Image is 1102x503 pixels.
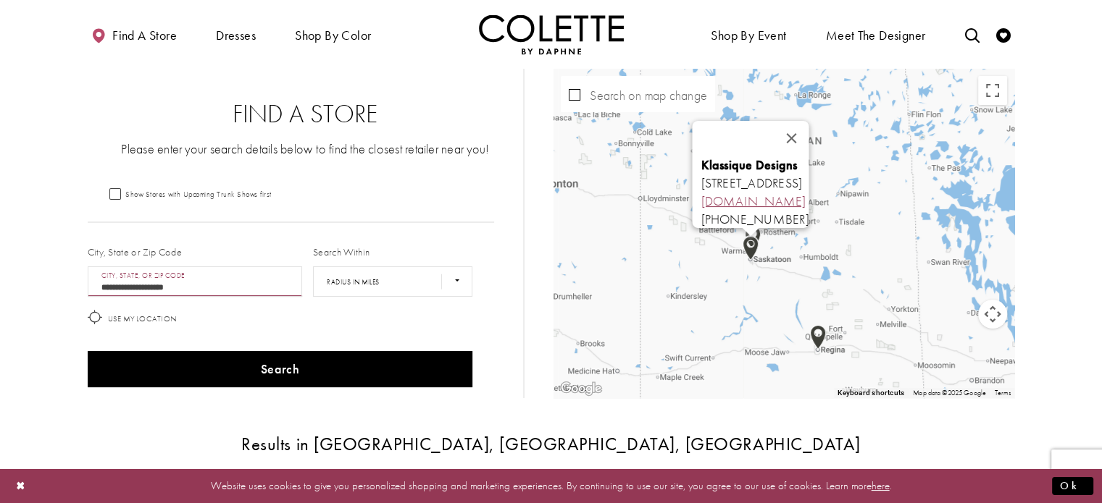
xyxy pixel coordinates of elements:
[112,28,177,43] span: Find a store
[291,14,375,54] span: Shop by color
[479,14,624,54] img: Colette by Daphne
[104,476,998,496] p: Website uses cookies to give you personalized shopping and marketing experiences. By continuing t...
[743,236,759,261] img: Google Image #18
[995,388,1011,397] a: Terms (opens in new tab)
[701,156,803,191] span: [STREET_ADDRESS]
[978,300,1007,329] button: Map camera controls
[838,388,904,398] button: Keyboard shortcuts
[554,69,1014,398] div: Map with store locations
[212,14,259,54] span: Dresses
[88,351,473,387] button: Search
[872,478,890,493] a: here
[913,388,986,397] span: Map data ©2025 Google
[313,245,370,259] label: Search Within
[993,14,1014,54] a: Check Wishlist
[313,266,472,297] select: Radius In Miles
[775,121,809,156] button: Close
[810,325,826,350] img: Google Image #21
[822,14,930,54] a: Meet the designer
[707,14,790,54] span: Shop By Event
[117,100,495,129] h2: Find a Store
[701,211,809,227] span: [PHONE_NUMBER]
[557,379,605,398] img: Google Image #65
[711,28,786,43] span: Shop By Event
[701,193,806,209] a: [DOMAIN_NAME]
[701,156,798,173] b: Klassique Designs
[479,14,624,54] a: Visit Home Page
[88,245,183,259] label: City, State or Zip Code
[88,434,1015,454] h3: Results in [GEOGRAPHIC_DATA], [GEOGRAPHIC_DATA], [GEOGRAPHIC_DATA]
[117,140,495,158] p: Please enter your search details below to find the closest retailer near you!
[978,76,1007,105] button: Toggle fullscreen view
[295,28,371,43] span: Shop by color
[1052,477,1093,495] button: Submit Dialog
[88,266,303,297] input: City, State, or ZIP Code
[826,28,926,43] span: Meet the designer
[216,28,256,43] span: Dresses
[9,473,33,499] button: Close Dialog
[961,14,982,54] a: Toggle search
[557,379,605,398] a: Open this area in Google Maps (opens a new window)
[88,14,180,54] a: Find a store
